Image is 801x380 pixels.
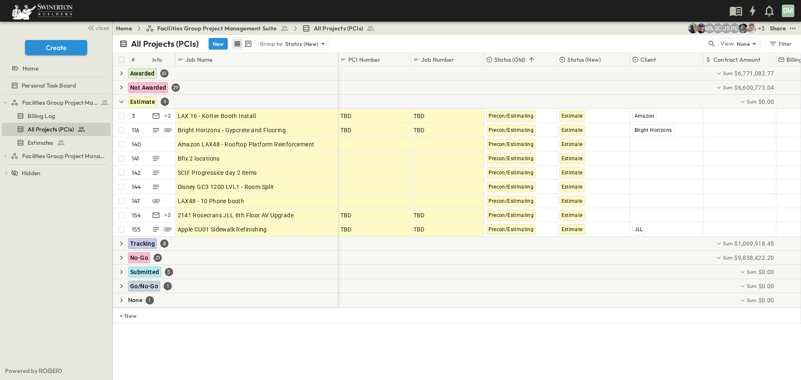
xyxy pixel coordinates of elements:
img: Saul Zepeda (saul.zepeda@swinerton.com) [738,23,748,33]
span: close [96,24,109,32]
span: Awarded [130,70,155,77]
p: Status (Old) [494,55,525,64]
a: Facilities Group Project Management Suite [146,24,289,33]
a: Home [2,63,109,74]
p: Job Number [421,55,454,64]
p: 3 [132,112,135,120]
p: Status (New) [567,55,601,64]
a: Facilities Group Project Management Suite (Copy) [11,150,109,162]
div: Share [770,24,786,33]
p: 154 [132,211,141,219]
span: Facilities Group Project Management Suite (Copy) [22,152,107,160]
button: New [209,38,228,50]
span: Precon/Estimating [489,226,534,232]
p: None [128,296,142,304]
a: Home [116,24,132,33]
span: Go/No-Go [130,283,158,289]
button: kanban view [243,39,253,49]
div: + 2 [163,111,173,121]
div: Sebastian Canal (sebastian.canal@swinerton.com) [713,23,723,33]
span: Estimate [130,98,155,105]
span: Bright Horizons - Gypcrete and Flooring [178,126,286,134]
p: All Projects (PCIs) [131,38,199,50]
div: Facilities Group Project Management Suitetest [2,96,111,109]
span: Tracking [130,240,155,247]
span: All Projects (PCIs) [28,125,74,133]
span: Not Awarded [130,84,166,91]
p: 147 [132,197,140,205]
span: Precon/Estimating [489,113,534,119]
p: Sum [747,268,757,275]
div: 81 [160,69,169,78]
span: Precon/Estimating [489,156,534,161]
p: Client [640,55,656,64]
span: $9,838,422.20 [734,254,774,262]
span: Precon/Estimating [489,127,534,133]
span: Personal Task Board [22,81,76,90]
div: 5 [165,268,173,276]
p: 140 [132,140,141,148]
span: TBD [340,126,352,134]
button: row view [232,39,242,49]
span: Estimates [28,138,53,147]
button: DM [781,4,795,18]
span: Precon/Estimating [489,212,534,218]
span: $1,069,918.45 [734,239,774,248]
p: 144 [132,183,141,191]
div: Billing Logtest [2,109,111,123]
a: Facilities Group Project Management Suite [11,97,109,108]
p: Job Name [186,55,212,64]
p: Sum [747,98,757,105]
span: LAX48 - 10 Phone booth [178,197,244,205]
p: 142 [132,169,141,177]
div: 1 [164,282,172,290]
a: All Projects (PCIs) [2,123,109,135]
p: Status (New) [285,40,319,48]
span: $0.00 [758,296,774,305]
div: 21 [154,254,162,262]
span: Bfix 2 locations [178,154,220,163]
span: Estimate [562,184,583,190]
span: TBD [413,112,425,120]
span: Precon/Estimating [489,198,534,204]
button: Filter [766,38,794,50]
div: # [130,53,151,66]
p: + New [120,312,125,320]
a: Billing Log [2,110,109,122]
p: Sum [723,254,733,261]
p: Sum [723,84,733,91]
p: Sum [747,282,757,289]
span: LAX 16 - Kotter Booth Install [178,112,256,120]
span: Estimate [562,156,583,161]
span: TBD [413,225,425,234]
div: Facilities Group Project Management Suite (Copy)test [2,149,111,163]
span: Home [23,64,38,73]
div: Pat Gil (pgil@swinerton.com) [730,23,740,33]
p: 116 [132,126,140,134]
div: 9 [161,98,169,106]
div: All Projects (PCIs)test [2,123,111,136]
span: No-Go [130,254,148,261]
p: Sum [723,240,733,247]
div: Estimatestest [2,136,111,149]
span: Facilities Group Project Management Suite [157,24,277,33]
span: Estimate [562,226,583,232]
span: TBD [340,211,352,219]
span: Hidden [22,169,40,177]
div: table view [231,38,254,50]
div: 8 [160,239,169,248]
span: TBD [413,211,425,219]
span: $0.00 [758,282,774,290]
span: Disney GC3 1200 LVL1 - Room Split [178,183,274,191]
span: Precon/Estimating [489,141,534,147]
img: Mark Sotelo (mark.sotelo@swinerton.com) [696,23,706,33]
p: PCI Number [348,55,380,64]
div: Personal Task Boardtest [2,79,111,92]
span: TBD [340,225,352,234]
img: 6c363589ada0b36f064d841b69d3a419a338230e66bb0a533688fa5cc3e9e735.png [10,2,74,20]
span: Precon/Estimating [489,170,534,176]
span: Estimate [562,170,583,176]
span: All Projects (PCIs) [314,24,363,33]
span: 2141 Rosecrans JLL 6th Floor AV Upgrade [178,211,294,219]
span: Submitted [130,269,159,275]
